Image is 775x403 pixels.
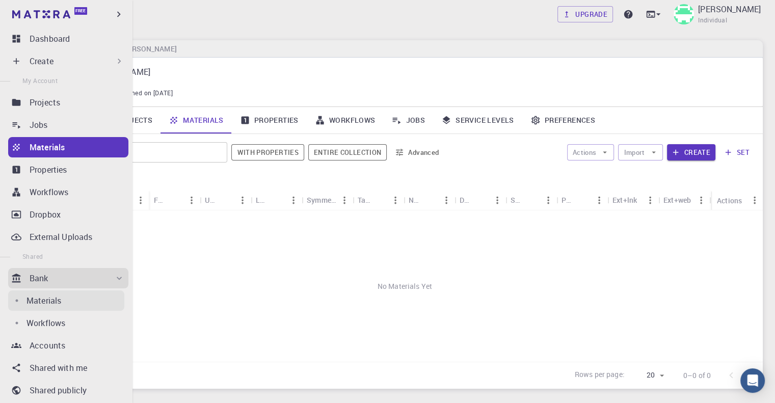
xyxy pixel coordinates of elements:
[307,190,336,210] div: Symmetry
[231,144,304,160] button: With properties
[746,192,763,208] button: Menu
[30,33,70,45] p: Dashboard
[409,190,422,210] div: Non-periodic
[540,192,556,208] button: Menu
[22,252,43,260] span: Shared
[30,55,54,67] p: Create
[607,190,658,210] div: Ext+lnk
[422,192,438,208] button: Sort
[473,192,489,208] button: Sort
[234,192,251,208] button: Menu
[251,190,302,210] div: Lattice
[30,339,65,352] p: Accounts
[667,144,715,160] button: Create
[8,380,128,400] a: Shared publicly
[460,190,473,210] div: Default
[717,191,742,210] div: Actions
[336,192,353,208] button: Menu
[8,115,128,135] a: Jobs
[557,6,613,22] a: Upgrade
[167,192,183,208] button: Sort
[26,317,65,329] p: Workflows
[567,144,614,160] button: Actions
[30,164,67,176] p: Properties
[612,190,637,210] div: Ext+lnk
[562,190,575,210] div: Public
[30,384,87,396] p: Shared publicly
[149,190,200,210] div: Formula
[256,190,269,210] div: Lattice
[231,144,304,160] span: Show only materials with calculated properties
[556,190,607,210] div: Public
[629,368,667,383] div: 20
[575,192,591,208] button: Sort
[511,190,524,210] div: Shared
[8,335,128,356] a: Accounts
[22,76,58,85] span: My Account
[353,190,404,210] div: Tags
[698,3,761,15] p: [PERSON_NAME]
[20,7,57,16] span: Support
[8,204,128,225] a: Dropbox
[122,88,173,98] span: Joined on [DATE]
[30,141,65,153] p: Materials
[285,192,302,208] button: Menu
[719,144,755,160] button: set
[383,107,433,133] a: Jobs
[8,227,128,247] a: External Uploads
[658,190,709,210] div: Ext+web
[8,268,128,288] div: Bank
[30,119,48,131] p: Jobs
[183,192,200,208] button: Menu
[740,368,765,393] div: Open Intercom Messenger
[200,190,251,210] div: Unit Cell Formula
[8,313,124,333] a: Workflows
[132,192,149,208] button: Menu
[618,144,662,160] button: Import
[8,182,128,202] a: Workflows
[12,10,70,18] img: logo
[591,192,607,208] button: Menu
[30,96,60,109] p: Projects
[232,107,307,133] a: Properties
[391,144,444,160] button: Advanced
[205,190,218,210] div: Unit Cell Formula
[698,15,727,25] span: Individual
[433,107,522,133] a: Service Levels
[30,186,68,198] p: Workflows
[489,192,505,208] button: Menu
[575,369,625,381] p: Rows per page:
[117,43,176,55] h6: [PERSON_NAME]
[30,231,92,243] p: External Uploads
[47,210,763,362] div: No Materials Yet
[505,190,556,210] div: Shared
[524,192,540,208] button: Sort
[663,190,691,210] div: Ext+web
[308,144,387,160] span: Filter throughout whole library including sets (folders)
[308,144,387,160] button: Entire collection
[269,192,285,208] button: Sort
[712,191,763,210] div: Actions
[522,107,603,133] a: Preferences
[674,4,694,24] img: Omar Zayed
[358,190,371,210] div: Tags
[8,29,128,49] a: Dashboard
[8,51,128,71] div: Create
[88,66,746,78] p: [PERSON_NAME]
[307,107,384,133] a: Workflows
[683,370,711,381] p: 0–0 of 0
[693,192,709,208] button: Menu
[218,192,234,208] button: Sort
[26,294,61,307] p: Materials
[30,272,48,284] p: Bank
[8,290,124,311] a: Materials
[30,362,87,374] p: Shared with me
[302,190,353,210] div: Symmetry
[154,190,167,210] div: Formula
[404,190,455,210] div: Non-periodic
[455,190,505,210] div: Default
[438,192,455,208] button: Menu
[30,208,61,221] p: Dropbox
[387,192,404,208] button: Menu
[8,358,128,378] a: Shared with me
